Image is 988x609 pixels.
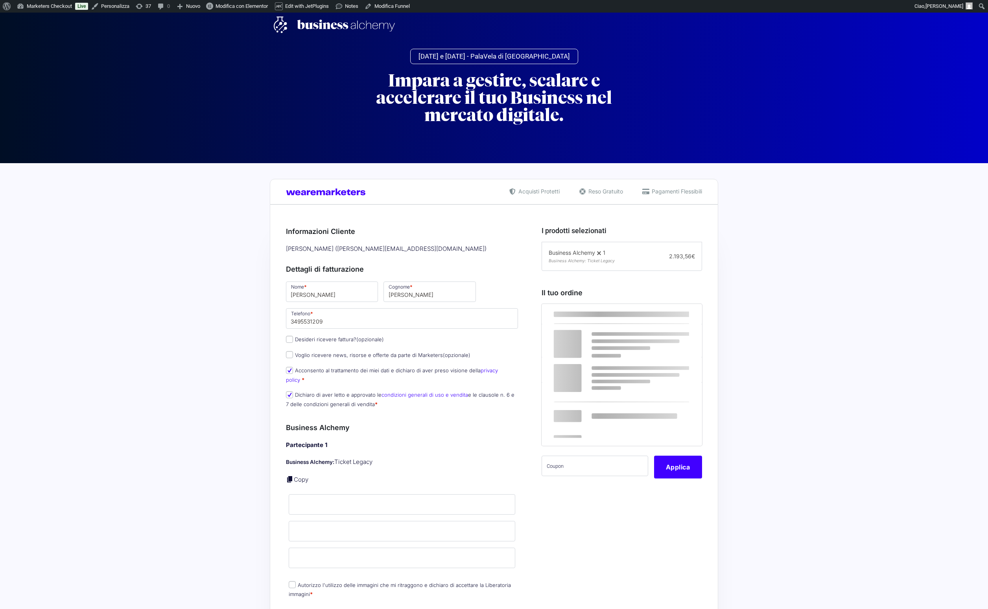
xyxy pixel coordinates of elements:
span: [DATE] e [DATE] - PalaVela di [GEOGRAPHIC_DATA] [418,53,570,60]
h3: Informazioni Cliente [286,226,518,237]
span: 1 [603,249,605,256]
input: Nome * [286,282,378,302]
span: Modifica con Elementor [216,3,268,9]
input: Voglio ricevere news, risorse e offerte da parte di Marketers(opzionale) [286,351,293,358]
td: Business Alchemy - Ticket Legacy [542,324,634,357]
th: Subtotale [542,357,634,382]
th: Subtotale [634,304,702,324]
span: (opzionale) [443,352,470,358]
abbr: obbligatorio [375,401,378,407]
h2: Impara a gestire, scalare e accelerare il tuo Business nel mercato digitale. [352,72,636,124]
span: Reso Gratuito [586,187,623,195]
h4: Partecipante 1 [286,441,518,450]
input: Desideri ricevere fattura?(opzionale) [286,336,293,343]
input: Telefono * [286,308,518,329]
h3: Dettagli di fatturazione [286,264,518,274]
input: Cognome * [383,282,476,302]
strong: Business Alchemy: [286,459,334,465]
span: Pagamenti Flessibili [650,187,702,195]
h3: I prodotti selezionati [542,225,702,236]
th: Prodotto [542,304,634,324]
a: Copy [294,476,308,483]
a: [DATE] e [DATE] - PalaVela di [GEOGRAPHIC_DATA] [410,49,578,64]
a: Copy purchaser's details [286,475,294,483]
label: Dichiaro di aver letto e approvato le e le clausole n. 6 e 7 delle condizioni generali di vendita [286,392,514,407]
abbr: obbligatorio [310,591,313,597]
th: Totale [542,382,634,445]
input: Coupon [542,456,648,476]
input: Acconsento al trattamento dei miei dati e dichiaro di aver preso visione dellaprivacy policy * [286,367,293,374]
label: Desideri ricevere fattura? [286,336,384,342]
a: Live [75,3,88,10]
span: Business Alchemy [549,249,595,256]
span: Acquisti Protetti [516,187,560,195]
button: Applica [654,456,702,478]
span: Business Alchemy: Ticket Legacy [549,258,615,263]
label: Acconsento al trattamento dei miei dati e dichiaro di aver preso visione della [286,367,498,383]
abbr: obbligatorio [302,377,304,383]
h3: Business Alchemy [286,422,518,433]
a: condizioni generali di uso e vendita [382,392,468,398]
span: € [691,253,695,259]
h3: Il tuo ordine [542,287,702,298]
input: Autorizzo l'utilizzo delle immagini che mi ritraggono e dichiaro di accettare la Liberatoria imma... [289,581,296,588]
a: privacy policy [286,367,498,383]
span: [PERSON_NAME] [925,3,963,9]
p: Ticket Legacy [286,458,518,467]
label: Voglio ricevere news, risorse e offerte da parte di Marketers [286,352,470,358]
label: Autorizzo l'utilizzo delle immagini che mi ritraggono e dichiaro di accettare la Liberatoria imma... [289,582,511,597]
span: 2.193,56 [669,253,695,259]
input: Dichiaro di aver letto e approvato lecondizioni generali di uso e venditae le clausole n. 6 e 7 d... [286,391,293,398]
span: (opzionale) [356,336,384,342]
div: [PERSON_NAME] ( [PERSON_NAME][EMAIL_ADDRESS][DOMAIN_NAME] ) [283,243,521,256]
